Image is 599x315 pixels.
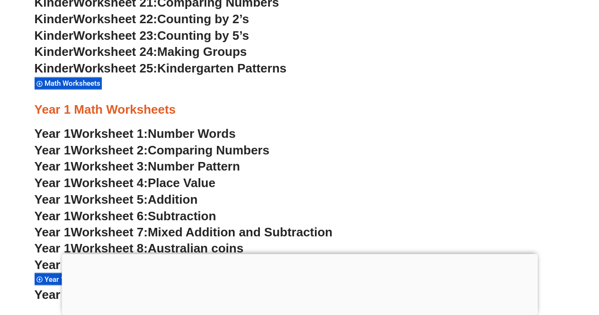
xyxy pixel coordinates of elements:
a: Year 1Worksheet 4:Place Value [35,175,215,189]
a: Year 1Worksheet 9:Fractions [35,257,203,271]
span: Kindergarten Patterns [157,61,286,75]
span: Worksheet 2: [71,143,148,157]
div: Year 1 Math Worksheets [35,272,124,285]
span: Number Words [148,126,236,140]
span: Number Pattern [148,159,240,173]
div: Math Worksheets [35,77,102,90]
iframe: Chat Widget [441,208,599,315]
span: Worksheet 24: [73,45,157,59]
span: Kinder [35,45,73,59]
a: Year 1Worksheet 6:Subtraction [35,208,216,223]
span: Kinder [35,28,73,43]
span: Australian coins [148,241,243,255]
span: Kinder [35,12,73,26]
span: Worksheet 7: [71,225,148,239]
span: Worksheet 6: [71,208,148,223]
span: Comparing Numbers [148,143,269,157]
span: Worksheet 1: [71,126,148,140]
a: Year 1Worksheet 7:Mixed Addition and Subtraction [35,225,333,239]
span: Worksheet 22: [73,12,157,26]
span: Math Worksheets [45,79,103,88]
span: Place Value [148,175,215,189]
span: Addition [148,192,197,206]
iframe: Advertisement [62,254,537,313]
span: Counting by 2’s [157,12,249,26]
span: Year 1 Math Worksheets [45,275,125,283]
a: Year 1Worksheet 8:Australian coins [35,241,243,255]
span: Mixed Addition and Subtraction [148,225,332,239]
span: Worksheet 3: [71,159,148,173]
a: Year 1Worksheet 3:Number Pattern [35,159,240,173]
a: Year 1Worksheet 10:Measurement [35,287,234,301]
span: Making Groups [157,45,247,59]
span: Worksheet 8: [71,241,148,255]
h3: Year 1 Math Worksheets [35,101,565,117]
span: Worksheet 23: [73,28,157,43]
span: Counting by 5’s [157,28,249,43]
span: Worksheet 25: [73,61,157,75]
span: Kinder [35,61,73,75]
a: Year 1Worksheet 1:Number Words [35,126,236,140]
span: Worksheet 4: [71,175,148,189]
a: Year 1Worksheet 2:Comparing Numbers [35,143,269,157]
span: Worksheet 5: [71,192,148,206]
span: Subtraction [148,208,216,223]
a: Year 1Worksheet 5:Addition [35,192,198,206]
